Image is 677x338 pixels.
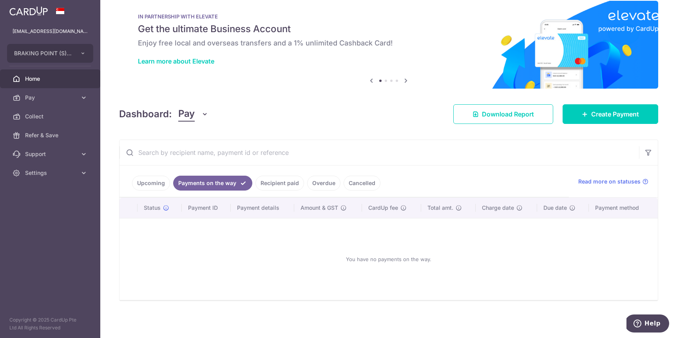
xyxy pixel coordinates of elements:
[344,176,380,191] a: Cancelled
[13,27,88,35] p: [EMAIL_ADDRESS][DOMAIN_NAME]
[178,107,195,122] span: Pay
[7,44,93,63] button: BRAKING POINT (S) PTE. LTD.
[255,176,304,191] a: Recipient paid
[368,204,398,212] span: CardUp fee
[138,13,639,20] p: IN PARTNERSHIP WITH ELEVATE
[543,204,567,212] span: Due date
[178,107,208,122] button: Pay
[132,176,170,191] a: Upcoming
[25,113,77,120] span: Collect
[591,109,639,119] span: Create Payment
[589,198,658,218] th: Payment method
[129,225,648,294] div: You have no payments on the way.
[25,150,77,158] span: Support
[173,176,252,191] a: Payments on the way
[231,198,294,218] th: Payment details
[25,94,77,102] span: Pay
[138,38,639,48] h6: Enjoy free local and overseas transfers and a 1% unlimited Cashback Card!
[307,176,340,191] a: Overdue
[300,204,338,212] span: Amount & GST
[144,204,161,212] span: Status
[14,49,72,57] span: BRAKING POINT (S) PTE. LTD.
[25,169,77,177] span: Settings
[453,104,553,124] a: Download Report
[626,314,669,334] iframe: Opens a widget where you can find more information
[563,104,658,124] a: Create Payment
[119,1,658,89] img: Renovation banner
[25,75,77,83] span: Home
[427,204,453,212] span: Total amt.
[182,198,231,218] th: Payment ID
[578,178,641,185] span: Read more on statuses
[119,107,172,121] h4: Dashboard:
[9,6,48,16] img: CardUp
[119,140,639,165] input: Search by recipient name, payment id or reference
[482,109,534,119] span: Download Report
[482,204,514,212] span: Charge date
[138,57,214,65] a: Learn more about Elevate
[578,178,648,185] a: Read more on statuses
[138,23,639,35] h5: Get the ultimate Business Account
[25,131,77,139] span: Refer & Save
